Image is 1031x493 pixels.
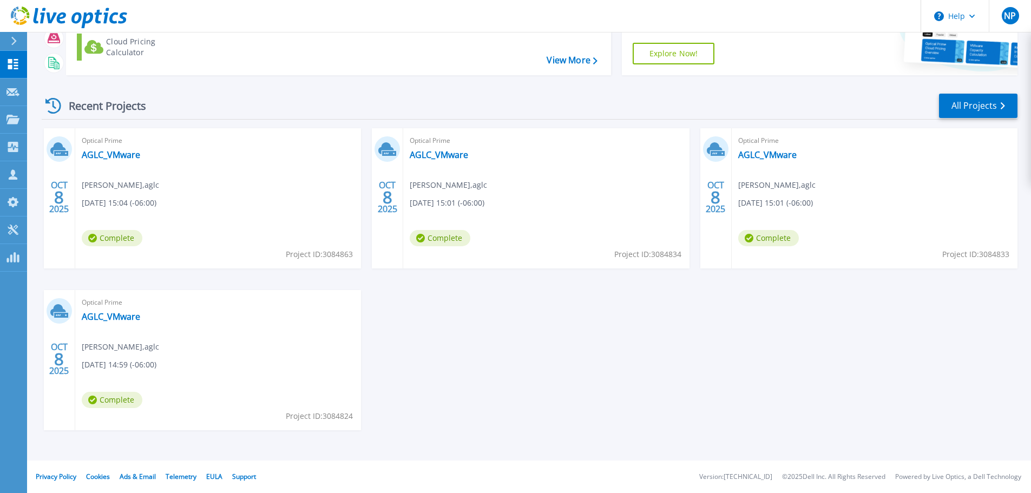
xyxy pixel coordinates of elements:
a: View More [547,55,597,65]
a: Support [232,472,256,481]
a: All Projects [939,94,1017,118]
span: Project ID: 3084863 [286,248,353,260]
a: EULA [206,472,222,481]
span: [PERSON_NAME] , aglc [82,341,159,353]
span: Project ID: 3084833 [942,248,1009,260]
li: © 2025 Dell Inc. All Rights Reserved [782,474,885,481]
div: OCT 2025 [377,178,398,217]
span: Complete [82,392,142,408]
li: Version: [TECHNICAL_ID] [699,474,772,481]
span: 8 [54,354,64,364]
span: Optical Prime [82,135,354,147]
a: AGLC_VMware [410,149,468,160]
a: Cookies [86,472,110,481]
a: AGLC_VMware [82,311,140,322]
a: Explore Now! [633,43,715,64]
span: Complete [738,230,799,246]
span: Optical Prime [738,135,1011,147]
div: OCT 2025 [49,339,69,379]
div: OCT 2025 [49,178,69,217]
span: Optical Prime [410,135,682,147]
div: Cloud Pricing Calculator [106,36,193,58]
span: Optical Prime [82,297,354,308]
span: [PERSON_NAME] , aglc [410,179,487,191]
span: [PERSON_NAME] , aglc [738,179,816,191]
span: NP [1004,11,1016,20]
span: 8 [711,193,720,202]
a: AGLC_VMware [738,149,797,160]
a: Cloud Pricing Calculator [77,34,198,61]
a: AGLC_VMware [82,149,140,160]
span: [PERSON_NAME] , aglc [82,179,159,191]
a: Ads & Email [120,472,156,481]
a: Telemetry [166,472,196,481]
span: [DATE] 15:01 (-06:00) [738,197,813,209]
div: OCT 2025 [705,178,726,217]
span: [DATE] 15:04 (-06:00) [82,197,156,209]
span: Complete [82,230,142,246]
span: 8 [54,193,64,202]
span: Project ID: 3084834 [614,248,681,260]
span: 8 [383,193,392,202]
li: Powered by Live Optics, a Dell Technology [895,474,1021,481]
div: Recent Projects [42,93,161,119]
span: [DATE] 14:59 (-06:00) [82,359,156,371]
span: [DATE] 15:01 (-06:00) [410,197,484,209]
span: Complete [410,230,470,246]
a: Privacy Policy [36,472,76,481]
span: Project ID: 3084824 [286,410,353,422]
